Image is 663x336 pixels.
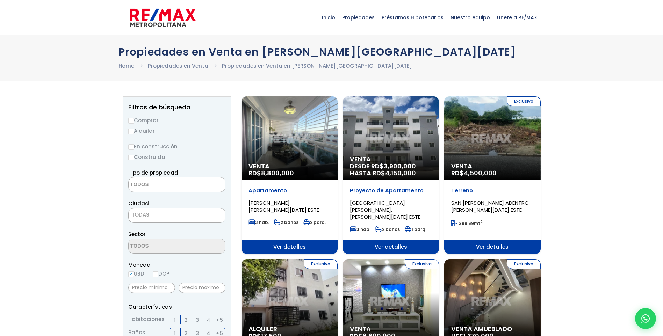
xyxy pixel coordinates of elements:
a: Venta RD$8,800,000 Apartamento [PERSON_NAME], [PERSON_NAME][DATE] ESTE 3 hab. 2 baños 2 parq. Ver... [242,96,338,254]
span: 4 [207,315,210,324]
span: Moneda [128,261,225,269]
label: USD [128,269,144,278]
span: RD$ [248,169,294,177]
span: 8,800,000 [261,169,294,177]
span: Ciudad [128,200,149,207]
span: Venta [248,163,331,170]
span: Venta Amueblado [451,326,533,333]
span: Exclusiva [507,259,541,269]
label: Alquilar [128,126,225,135]
span: Ver detalles [444,240,540,254]
a: Exclusiva Venta RD$4,500,000 Terreno SAN [PERSON_NAME] ADENTRO, [PERSON_NAME][DATE] ESTE 399.69mt... [444,96,540,254]
label: Comprar [128,116,225,125]
span: Préstamos Hipotecarios [378,7,447,28]
a: Home [118,62,134,70]
span: 2 parq. [303,219,326,225]
span: Exclusiva [405,259,439,269]
span: 2 baños [375,226,400,232]
span: 4,500,000 [464,169,497,177]
span: Ver detalles [242,240,338,254]
span: 1 parq. [405,226,426,232]
span: TODAS [131,211,149,218]
input: DOP [153,271,158,277]
h2: Filtros de búsqueda [128,104,225,111]
span: 3 hab. [350,226,370,232]
a: Venta DESDE RD$3,900,000 HASTA RD$4,150,000 Proyecto de Apartamento [GEOGRAPHIC_DATA][PERSON_NAME... [343,96,439,254]
span: Venta [451,163,533,170]
span: 1 [174,315,176,324]
input: USD [128,271,134,277]
p: Terreno [451,187,533,194]
span: Nuestro equipo [447,7,493,28]
span: 399.69 [459,220,474,226]
label: En construcción [128,142,225,151]
img: remax-metropolitana-logo [130,7,196,28]
label: DOP [153,269,170,278]
textarea: Search [129,239,196,254]
sup: 2 [480,219,483,225]
p: Características [128,302,225,311]
span: [PERSON_NAME], [PERSON_NAME][DATE] ESTE [248,199,319,213]
input: Precio mínimo [128,283,175,293]
p: Apartamento [248,187,331,194]
input: Construida [128,155,134,160]
span: +5 [216,315,223,324]
span: Sector [128,231,146,238]
span: TODAS [128,208,225,223]
label: Construida [128,153,225,161]
span: Venta [350,156,432,163]
input: Comprar [128,118,134,124]
span: [GEOGRAPHIC_DATA][PERSON_NAME], [PERSON_NAME][DATE] ESTE [350,199,420,220]
textarea: Search [129,177,196,192]
span: DESDE RD$ [350,163,432,177]
span: Tipo de propiedad [128,169,178,176]
span: SAN [PERSON_NAME] ADENTRO, [PERSON_NAME][DATE] ESTE [451,199,530,213]
span: Ver detalles [343,240,439,254]
span: 4,150,000 [385,169,416,177]
h1: Propiedades en Venta en [PERSON_NAME][GEOGRAPHIC_DATA][DATE] [118,46,545,58]
span: 2 baños [274,219,298,225]
span: Exclusiva [507,96,541,106]
span: Únete a RE/MAX [493,7,541,28]
span: 3,900,000 [384,162,416,170]
span: TODAS [129,210,225,220]
input: En construcción [128,144,134,150]
a: Propiedades en Venta [148,62,208,70]
span: 2 [185,315,187,324]
span: Habitaciones [128,315,165,324]
span: HASTA RD$ [350,170,432,177]
span: mt [451,220,483,226]
span: RD$ [451,169,497,177]
p: Proyecto de Apartamento [350,187,432,194]
span: 3 hab. [248,219,269,225]
input: Precio máximo [179,283,225,293]
span: Exclusiva [304,259,338,269]
span: Inicio [318,7,339,28]
li: Propiedades en Venta en [PERSON_NAME][GEOGRAPHIC_DATA][DATE] [222,61,412,70]
input: Alquilar [128,129,134,134]
span: 3 [196,315,199,324]
span: Propiedades [339,7,378,28]
span: Alquiler [248,326,331,333]
span: Venta [350,326,432,333]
